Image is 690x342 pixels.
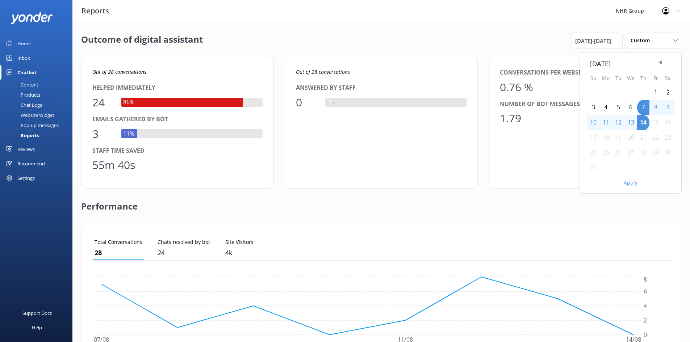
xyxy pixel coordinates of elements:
[500,100,670,109] div: Number of bot messages per conversation (avg.)
[121,129,136,139] div: 11%
[92,146,263,156] div: Staff time saved
[631,37,654,45] span: Custom
[4,80,38,90] div: Content
[662,130,674,145] div: Sat Aug 23 2025
[649,85,662,100] div: Fri Aug 01 2025
[4,100,72,110] a: Chat Logs
[92,68,146,75] i: Out of 28 conversations
[624,180,637,185] button: Apply
[657,59,664,66] span: Previous Month
[92,94,114,111] div: 24
[640,75,647,81] abbr: Thursday
[649,115,662,130] div: Fri Aug 15 2025
[590,58,671,69] div: [DATE]
[637,115,649,130] div: Thu Aug 14 2025
[649,130,662,145] div: Fri Aug 22 2025
[296,68,350,75] i: Out of 28 conversations
[637,100,649,115] div: Thu Aug 07 2025
[575,37,611,45] span: [DATE] - [DATE]
[92,83,263,93] div: Helped immediately
[17,171,35,185] div: Settings
[4,100,42,110] div: Chat Logs
[296,94,318,111] div: 0
[653,75,658,81] abbr: Friday
[627,75,635,81] abbr: Wednesday
[17,142,35,156] div: Reviews
[296,83,466,93] div: Answered by staff
[612,130,624,145] div: Tue Aug 19 2025
[4,130,39,140] div: Reports
[225,238,254,246] p: Site Visitors
[624,130,637,145] div: Wed Aug 20 2025
[612,115,624,130] div: Tue Aug 12 2025
[95,238,142,246] p: Total Conversations
[665,75,671,81] abbr: Saturday
[4,120,72,130] a: Pop-up messages
[500,79,533,96] div: 0.76 %
[612,100,624,115] div: Tue Aug 05 2025
[4,110,72,120] a: Website Widget
[637,145,649,160] div: Thu Aug 28 2025
[590,75,597,81] abbr: Sunday
[4,80,72,90] a: Content
[649,100,662,115] div: Fri Aug 08 2025
[644,331,647,339] tspan: 0
[32,320,42,335] div: Help
[225,248,254,258] p: 3,684
[4,90,72,100] a: Products
[11,12,53,24] img: yonder-white-logo.png
[662,85,674,100] div: Sat Aug 02 2025
[587,130,599,145] div: Sun Aug 17 2025
[644,287,647,295] tspan: 6
[4,130,72,140] a: Reports
[158,238,210,246] p: Chats resolved by bot
[599,115,612,130] div: Mon Aug 11 2025
[612,145,624,160] div: Tue Aug 26 2025
[662,145,674,160] div: Sat Aug 30 2025
[615,75,622,81] abbr: Tuesday
[81,189,138,218] h2: Performance
[17,65,37,80] div: Chatbot
[95,248,142,258] p: 28
[649,145,662,160] div: Fri Aug 29 2025
[92,125,114,143] div: 3
[4,110,54,120] div: Website Widget
[22,306,52,320] div: Support Docs
[500,110,522,127] div: 1.79
[4,90,40,100] div: Products
[662,115,674,130] div: Sat Aug 16 2025
[92,156,135,174] div: 55m 40s
[599,145,612,160] div: Mon Aug 25 2025
[17,156,45,171] div: Recommend
[587,100,599,115] div: Sun Aug 03 2025
[17,36,31,51] div: Home
[599,100,612,115] div: Mon Aug 04 2025
[662,100,674,115] div: Sat Aug 09 2025
[81,33,203,49] h2: Outcome of digital assistant
[325,98,336,107] div: 0%
[644,316,647,324] tspan: 2
[624,115,637,130] div: Wed Aug 13 2025
[4,120,59,130] div: Pop-up messages
[587,145,599,160] div: Sun Aug 24 2025
[81,5,109,17] h3: Reports
[587,115,599,130] div: Sun Aug 10 2025
[500,68,670,77] div: Conversations per website visitor
[644,302,647,310] tspan: 4
[158,248,210,258] p: 24
[599,130,612,145] div: Mon Aug 18 2025
[624,145,637,160] div: Wed Aug 27 2025
[644,276,647,284] tspan: 8
[624,100,637,115] div: Wed Aug 06 2025
[602,75,610,81] abbr: Monday
[121,98,136,107] div: 86%
[587,160,599,176] div: Sun Aug 31 2025
[637,130,649,145] div: Thu Aug 21 2025
[92,115,263,124] div: Emails gathered by bot
[17,51,30,65] div: Inbox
